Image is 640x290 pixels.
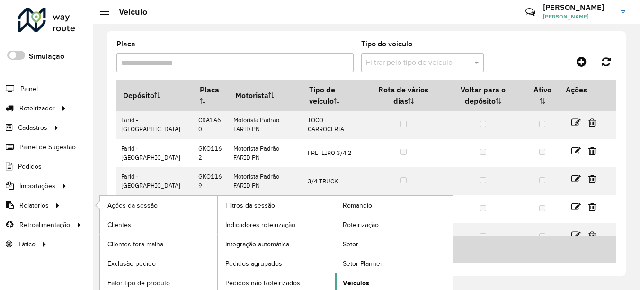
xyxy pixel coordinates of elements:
[588,116,596,129] a: Excluir
[229,80,302,111] th: Motorista
[100,196,217,215] a: Ações da sessão
[19,103,55,113] span: Roteirizador
[20,84,38,94] span: Painel
[302,111,365,139] td: TOCO CARROCERIA
[441,80,525,111] th: Voltar para o depósito
[588,172,596,185] a: Excluir
[116,38,135,50] label: Placa
[543,12,614,21] span: [PERSON_NAME]
[335,196,453,215] a: Romaneio
[229,167,302,195] td: Motorista Padrão FARID PN
[543,3,614,12] h3: [PERSON_NAME]
[218,235,335,254] a: Integração automática
[335,235,453,254] a: Setor
[366,80,441,111] th: Rota de vários dias
[193,167,229,195] td: GKO1169
[343,239,358,249] span: Setor
[559,80,616,100] th: Ações
[302,80,365,111] th: Tipo de veículo
[302,139,365,167] td: FRETEIRO 3/4 2
[193,111,229,139] td: CXA1A60
[100,215,217,234] a: Clientes
[588,200,596,213] a: Excluir
[19,200,49,210] span: Relatórios
[18,239,36,249] span: Tático
[229,139,302,167] td: Motorista Padrão FARID PN
[525,80,560,111] th: Ativo
[193,80,229,111] th: Placa
[361,38,412,50] label: Tipo de veículo
[18,162,42,172] span: Pedidos
[107,259,156,269] span: Exclusão pedido
[571,200,581,213] a: Editar
[225,259,282,269] span: Pedidos agrupados
[29,51,64,62] label: Simulação
[116,80,193,111] th: Depósito
[193,139,229,167] td: GKO1162
[107,220,131,230] span: Clientes
[571,145,581,157] a: Editar
[107,239,163,249] span: Clientes fora malha
[19,220,70,230] span: Retroalimentação
[343,278,369,288] span: Veículos
[116,139,193,167] td: Farid - [GEOGRAPHIC_DATA]
[225,278,300,288] span: Pedidos não Roteirizados
[218,196,335,215] a: Filtros da sessão
[218,215,335,234] a: Indicadores roteirização
[225,220,295,230] span: Indicadores roteirização
[571,172,581,185] a: Editar
[109,7,147,17] h2: Veículo
[116,111,193,139] td: Farid - [GEOGRAPHIC_DATA]
[116,167,193,195] td: Farid - [GEOGRAPHIC_DATA]
[218,254,335,273] a: Pedidos agrupados
[343,259,382,269] span: Setor Planner
[588,229,596,242] a: Excluir
[107,200,158,210] span: Ações da sessão
[588,145,596,157] a: Excluir
[229,111,302,139] td: Motorista Padrão FARID PN
[19,142,76,152] span: Painel de Sugestão
[100,254,217,273] a: Exclusão pedido
[18,123,47,133] span: Cadastros
[343,200,372,210] span: Romaneio
[100,235,217,254] a: Clientes fora malha
[107,278,170,288] span: Fator tipo de produto
[335,254,453,273] a: Setor Planner
[520,2,541,22] a: Contato Rápido
[19,181,55,191] span: Importações
[571,229,581,242] a: Editar
[225,239,289,249] span: Integração automática
[335,215,453,234] a: Roteirização
[302,167,365,195] td: 3/4 TRUCK
[343,220,379,230] span: Roteirização
[571,116,581,129] a: Editar
[225,200,275,210] span: Filtros da sessão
